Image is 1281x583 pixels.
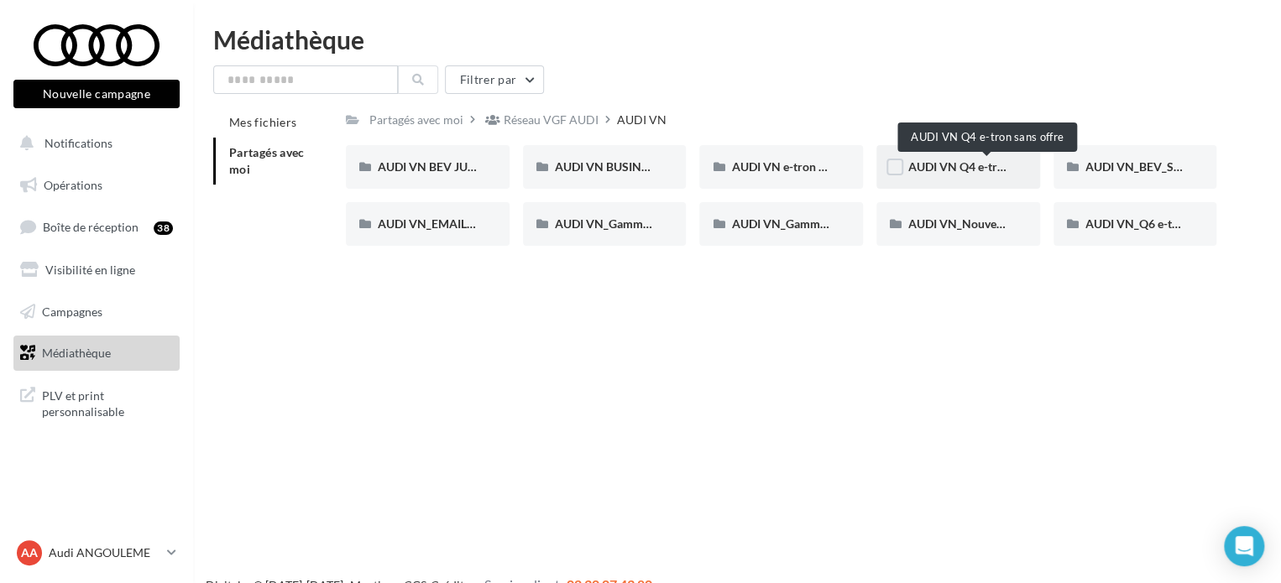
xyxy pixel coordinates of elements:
span: Boîte de réception [43,220,139,234]
a: Visibilité en ligne [10,252,183,288]
div: Open Intercom Messenger [1224,526,1264,566]
span: AUDI VN BUSINESS JUIN VN JPO [555,159,735,174]
span: AUDI VN_BEV_SEPTEMBRE [1085,159,1234,174]
button: Notifications [10,126,176,161]
span: Campagnes [42,304,102,318]
span: AA [21,544,38,561]
a: Médiathèque [10,336,183,371]
p: Audi ANGOULEME [49,544,160,561]
span: AUDI VN_EMAILS COMMANDES [378,216,554,231]
span: AUDI VN_Gamme 100% électrique [555,216,736,231]
span: AUDI VN_Nouvelle A6 e-tron [908,216,1062,231]
span: Opérations [44,178,102,192]
span: PLV et print personnalisable [42,384,173,420]
div: 38 [154,221,173,235]
a: PLV et print personnalisable [10,377,183,427]
span: AUDI VN BEV JUIN [378,159,480,174]
span: AUDI VN Q4 e-tron sans offre [908,159,1064,174]
span: Médiathèque [42,346,111,360]
span: Mes fichiers [229,115,296,129]
span: Partagés avec moi [229,145,305,176]
a: Campagnes [10,294,183,330]
a: Boîte de réception38 [10,209,183,245]
button: Filtrer par [445,65,544,94]
span: Notifications [44,136,112,150]
div: Partagés avec moi [369,112,463,128]
span: AUDI VN_Gamme Q8 e-tron [731,216,879,231]
a: AA Audi ANGOULEME [13,537,180,569]
div: Réseau VGF AUDI [504,112,599,128]
span: AUDI VN_Q6 e-tron [1085,216,1190,231]
div: AUDI VN [617,112,667,128]
div: Médiathèque [213,27,1261,52]
div: AUDI VN Q4 e-tron sans offre [897,122,1077,152]
span: AUDI VN e-tron GT [731,159,833,174]
span: Visibilité en ligne [45,263,135,277]
button: Nouvelle campagne [13,80,180,108]
a: Opérations [10,168,183,203]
